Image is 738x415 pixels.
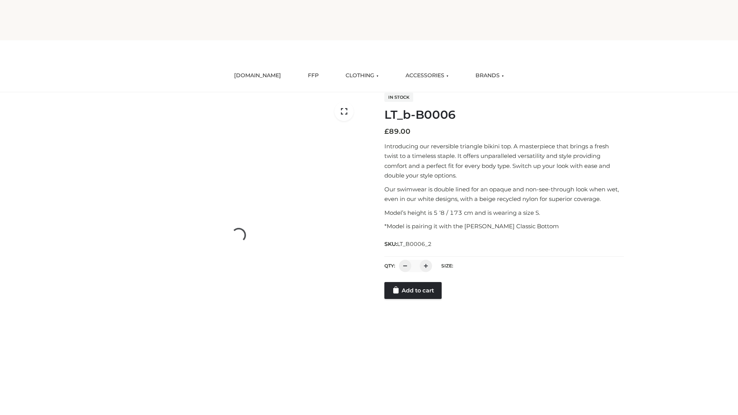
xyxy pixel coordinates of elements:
span: In stock [384,93,413,102]
span: £ [384,127,389,136]
p: Model’s height is 5 ‘8 / 173 cm and is wearing a size S. [384,208,624,218]
bdi: 89.00 [384,127,411,136]
h1: LT_b-B0006 [384,108,624,122]
span: LT_B0006_2 [397,241,432,247]
a: FFP [302,67,324,84]
p: Our swimwear is double lined for an opaque and non-see-through look when wet, even in our white d... [384,184,624,204]
a: ACCESSORIES [400,67,454,84]
p: *Model is pairing it with the [PERSON_NAME] Classic Bottom [384,221,624,231]
a: BRANDS [470,67,510,84]
a: CLOTHING [340,67,384,84]
p: Introducing our reversible triangle bikini top. A masterpiece that brings a fresh twist to a time... [384,141,624,181]
a: [DOMAIN_NAME] [228,67,287,84]
label: Size: [441,263,453,269]
label: QTY: [384,263,395,269]
a: Add to cart [384,282,442,299]
span: SKU: [384,239,432,249]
